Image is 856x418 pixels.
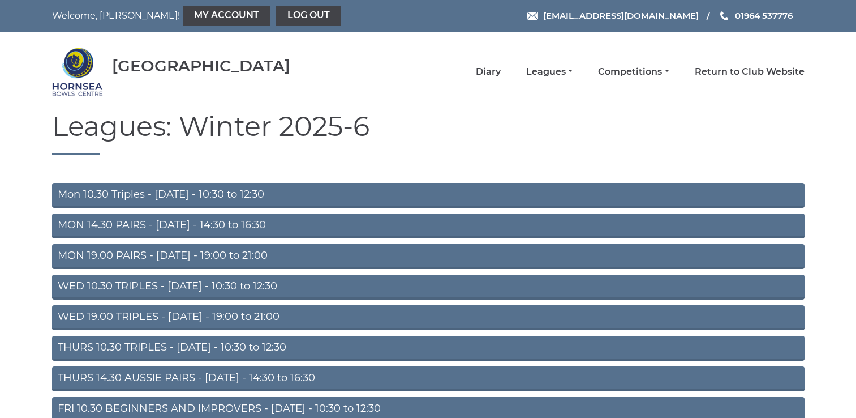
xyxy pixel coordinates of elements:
span: [EMAIL_ADDRESS][DOMAIN_NAME] [543,10,699,21]
img: Email [527,12,538,20]
a: Phone us 01964 537776 [719,9,793,22]
img: Hornsea Bowls Centre [52,46,103,97]
a: Email [EMAIL_ADDRESS][DOMAIN_NAME] [527,9,699,22]
a: Mon 10.30 Triples - [DATE] - 10:30 to 12:30 [52,183,805,208]
a: Leagues [526,66,573,78]
a: WED 19.00 TRIPLES - [DATE] - 19:00 to 21:00 [52,305,805,330]
span: 01964 537776 [735,10,793,21]
a: THURS 14.30 AUSSIE PAIRS - [DATE] - 14:30 to 16:30 [52,366,805,391]
a: Competitions [598,66,669,78]
a: My Account [183,6,270,26]
a: Diary [476,66,501,78]
a: THURS 10.30 TRIPLES - [DATE] - 10:30 to 12:30 [52,336,805,361]
a: Return to Club Website [695,66,805,78]
a: WED 10.30 TRIPLES - [DATE] - 10:30 to 12:30 [52,275,805,300]
a: Log out [276,6,341,26]
a: MON 14.30 PAIRS - [DATE] - 14:30 to 16:30 [52,214,805,238]
div: [GEOGRAPHIC_DATA] [112,57,290,75]
h1: Leagues: Winter 2025-6 [52,112,805,155]
a: MON 19.00 PAIRS - [DATE] - 19:00 to 21:00 [52,244,805,269]
img: Phone us [720,11,728,20]
nav: Welcome, [PERSON_NAME]! [52,6,356,26]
